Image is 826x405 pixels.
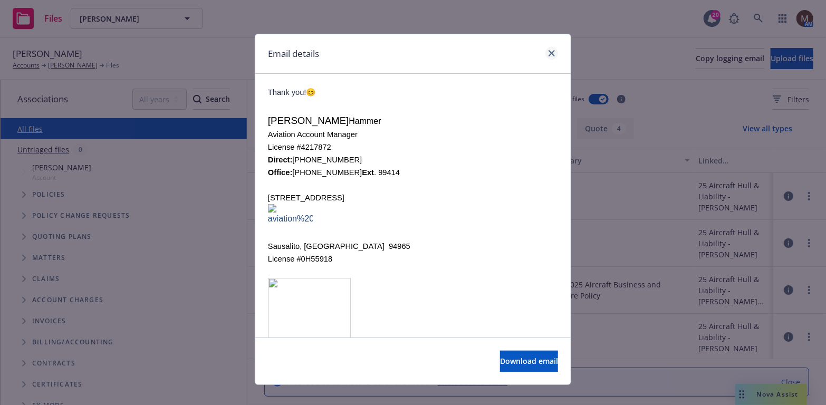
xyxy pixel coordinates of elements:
[268,88,306,97] span: Thank you!
[268,130,358,139] span: Aviation Account Manager
[268,47,319,61] h1: Email details
[268,194,344,202] span: [STREET_ADDRESS]
[500,356,558,366] span: Download email
[268,115,349,126] span: [PERSON_NAME]
[545,47,558,60] a: close
[268,204,313,239] img: aviation%20026
[500,351,558,372] button: Download email
[268,242,410,250] span: Sausalito, [GEOGRAPHIC_DATA] 94965
[349,117,381,126] span: Hammer
[362,168,374,177] span: Ext
[306,88,316,97] span: 😊
[292,156,362,164] span: [PHONE_NUMBER]
[268,143,331,151] span: License #4217872
[292,168,362,177] span: [PHONE_NUMBER]
[268,255,332,263] span: License #0H55918
[268,156,292,164] span: Direct:
[268,278,351,361] img: image002.png@01DC216B.442FC1B0
[374,168,400,177] span: . 99414
[268,168,292,177] span: Office:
